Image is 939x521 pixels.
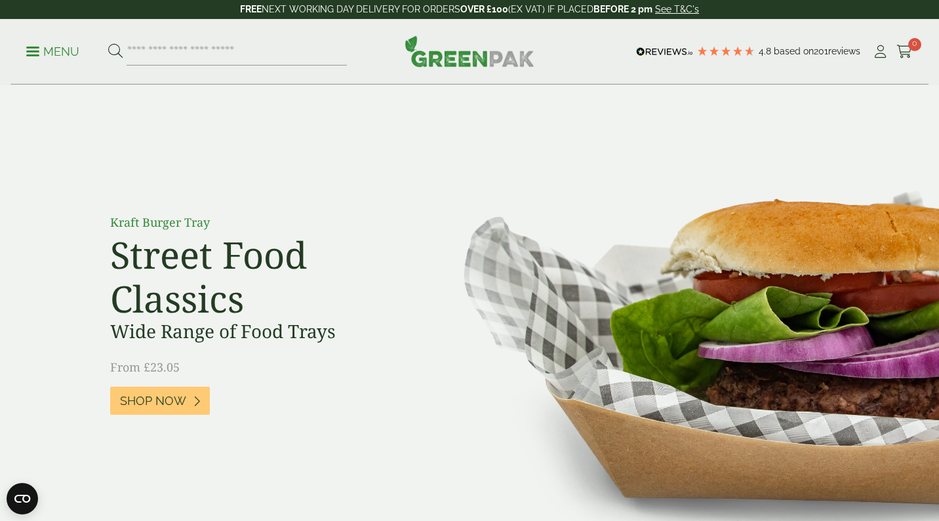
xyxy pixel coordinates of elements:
strong: BEFORE 2 pm [593,4,652,14]
div: 4.79 Stars [696,45,755,57]
span: Shop Now [120,394,186,408]
a: Shop Now [110,387,210,415]
i: My Account [872,45,889,58]
span: 4.8 [759,46,774,56]
h2: Street Food Classics [110,233,405,320]
span: 0 [908,38,921,51]
i: Cart [896,45,913,58]
span: 201 [814,46,828,56]
img: GreenPak Supplies [405,35,534,67]
a: See T&C's [655,4,699,14]
span: From £23.05 [110,359,180,375]
a: Menu [26,44,79,57]
p: Kraft Burger Tray [110,214,405,231]
span: Based on [774,46,814,56]
img: REVIEWS.io [636,47,693,56]
button: Open CMP widget [7,483,38,514]
h3: Wide Range of Food Trays [110,320,405,343]
strong: FREE [240,4,262,14]
span: reviews [828,46,860,56]
strong: OVER £100 [460,4,508,14]
p: Menu [26,44,79,60]
a: 0 [896,42,913,62]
